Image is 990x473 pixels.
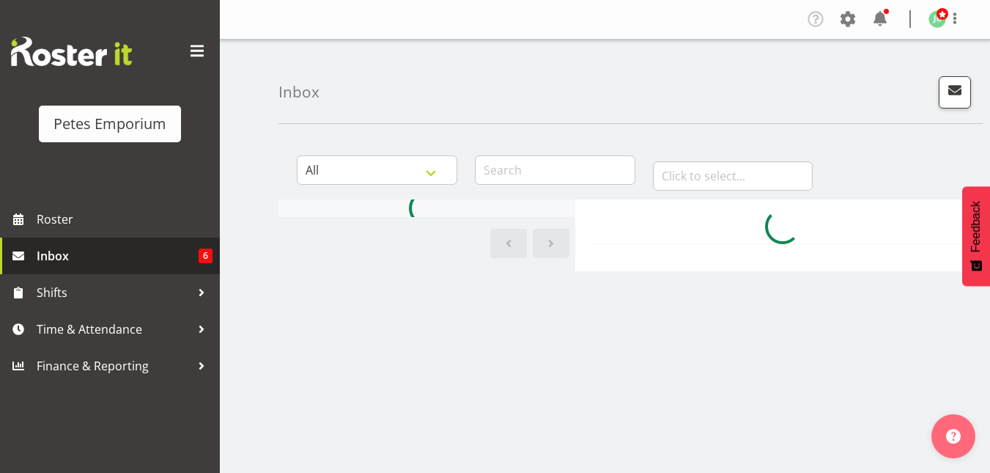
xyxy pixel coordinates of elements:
div: Petes Emporium [53,113,166,135]
img: jodine-bunn132.jpg [928,10,946,28]
button: Feedback - Show survey [962,186,990,286]
input: Search [475,155,635,185]
span: 6 [199,249,213,263]
span: Feedback [969,201,983,252]
h4: Inbox [278,84,319,100]
img: Rosterit website logo [11,37,132,66]
span: Roster [37,208,213,230]
input: Click to select... [653,161,813,191]
span: Time & Attendance [37,318,191,340]
span: Shifts [37,282,191,304]
img: help-xxl-2.png [946,429,961,444]
a: Previous page [490,229,527,258]
a: Next page [533,229,569,258]
span: Inbox [37,245,199,267]
span: Finance & Reporting [37,355,191,377]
